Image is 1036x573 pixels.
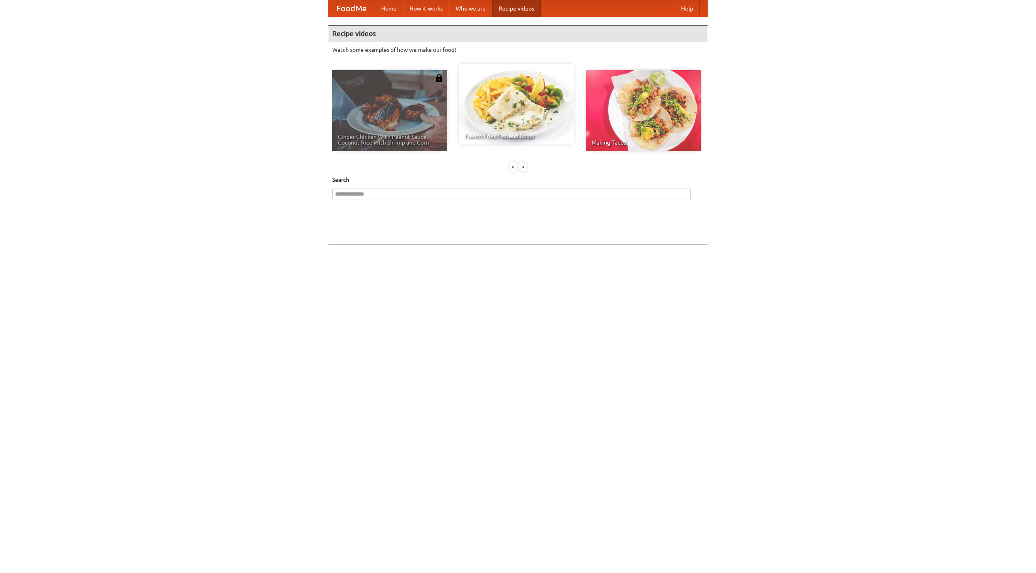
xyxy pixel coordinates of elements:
div: « [510,162,517,172]
a: How it works [403,0,449,17]
span: Making Tacos [592,140,695,145]
a: FoodMe [328,0,375,17]
div: » [519,162,526,172]
h4: Recipe videos [328,26,708,42]
a: French Fries Fish and Chips [459,64,574,145]
img: 483408.png [435,74,443,82]
a: Making Tacos [586,70,701,151]
h5: Search [332,176,704,184]
a: Who we are [449,0,492,17]
a: Home [375,0,403,17]
span: French Fries Fish and Chips [465,133,568,139]
a: Help [675,0,700,17]
p: Watch some examples of how we make our food! [332,46,704,54]
a: Recipe videos [492,0,541,17]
